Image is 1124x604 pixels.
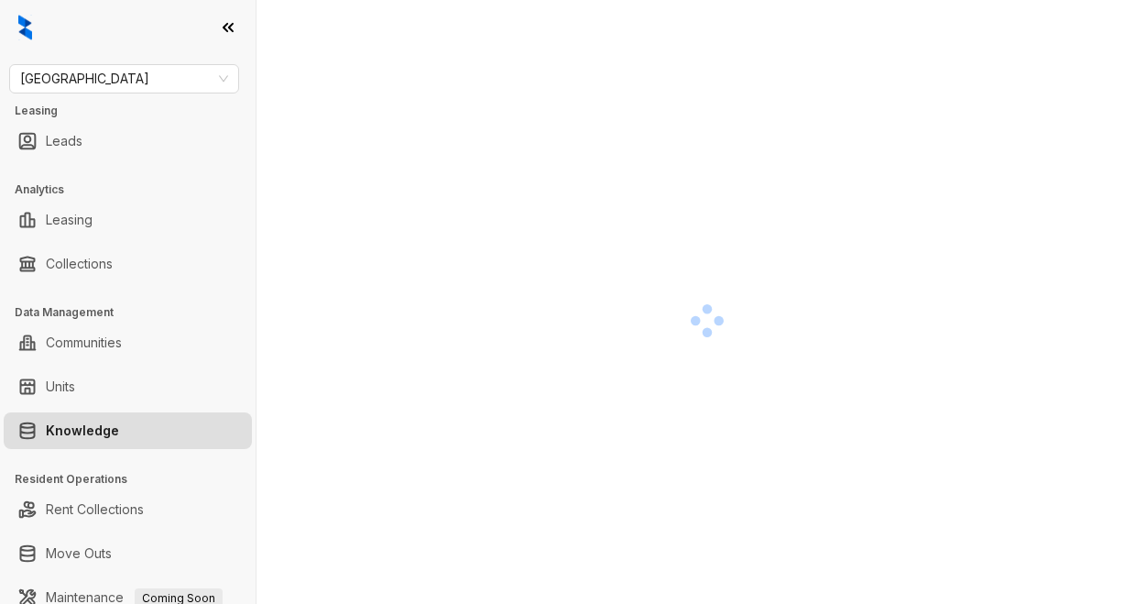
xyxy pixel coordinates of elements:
li: Collections [4,246,252,282]
a: Knowledge [46,412,119,449]
li: Leads [4,123,252,159]
li: Communities [4,324,252,361]
h3: Leasing [15,103,256,119]
span: Fairfield [20,65,228,93]
h3: Analytics [15,181,256,198]
li: Units [4,368,252,405]
h3: Resident Operations [15,471,256,488]
li: Leasing [4,202,252,238]
li: Rent Collections [4,491,252,528]
img: logo [18,15,32,40]
a: Move Outs [46,535,112,572]
a: Collections [46,246,113,282]
a: Units [46,368,75,405]
a: Leads [46,123,82,159]
li: Knowledge [4,412,252,449]
a: Communities [46,324,122,361]
h3: Data Management [15,304,256,321]
li: Move Outs [4,535,252,572]
a: Rent Collections [46,491,144,528]
a: Leasing [46,202,93,238]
